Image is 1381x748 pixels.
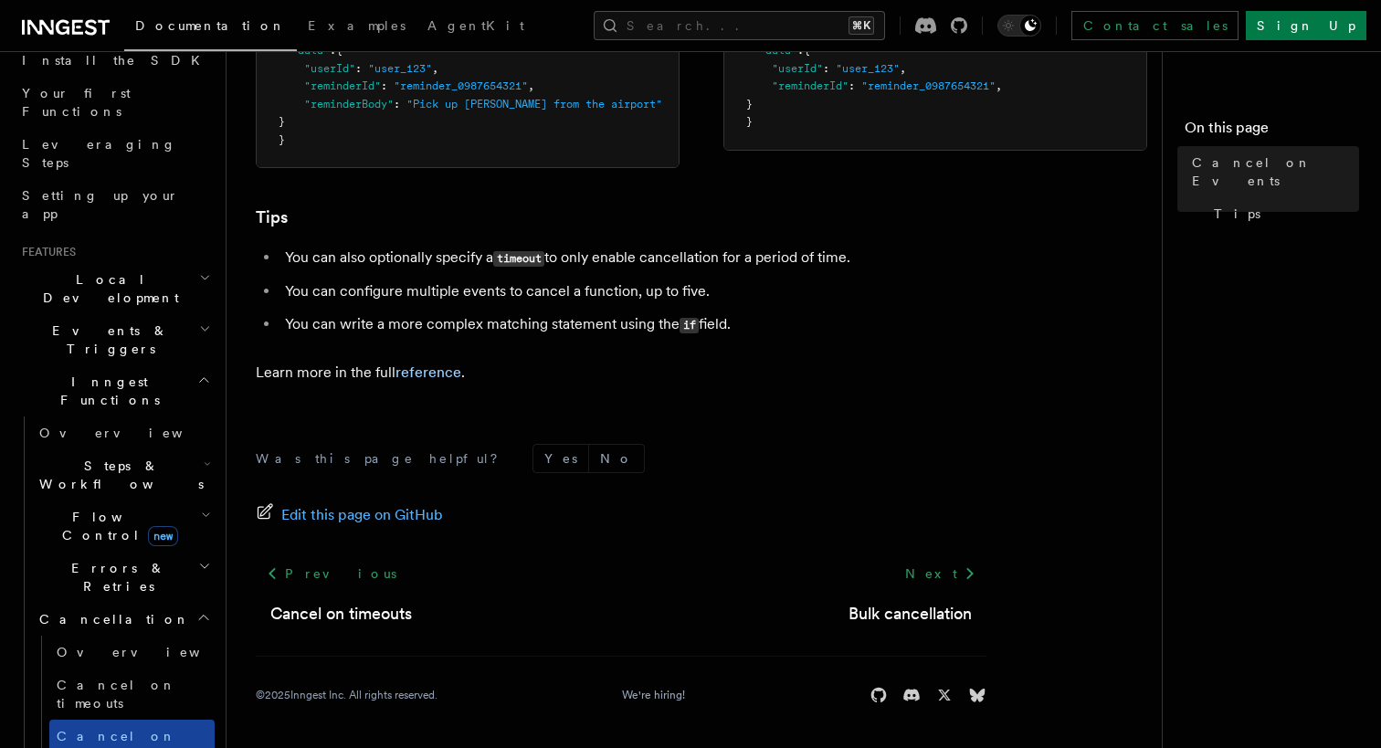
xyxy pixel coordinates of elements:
kbd: ⌘K [849,16,874,35]
li: You can write a more complex matching statement using the field. [279,311,986,338]
span: , [528,79,534,92]
span: Events & Triggers [15,321,199,358]
a: Cancel on timeouts [49,669,215,720]
span: "userId" [304,62,355,75]
span: Cancellation [32,610,190,628]
span: Errors & Retries [32,559,198,595]
span: Cancel on timeouts [57,678,176,711]
span: AgentKit [427,18,524,33]
p: Was this page helpful? [256,449,511,468]
p: Learn more in the full . [256,360,986,385]
span: Install the SDK [22,53,211,68]
span: Inngest Functions [15,373,197,409]
a: Cancel on Events [1185,146,1359,197]
button: Yes [533,445,588,472]
span: } [746,98,753,111]
span: : [355,62,362,75]
li: You can configure multiple events to cancel a function, up to five. [279,279,986,304]
h4: On this page [1185,117,1359,146]
span: "user_123" [368,62,432,75]
a: Install the SDK [15,44,215,77]
span: Setting up your app [22,188,179,221]
a: Overview [49,636,215,669]
button: Search...⌘K [594,11,885,40]
span: Flow Control [32,508,201,544]
span: "reminder_0987654321" [394,79,528,92]
span: "reminderId" [772,79,849,92]
span: Features [15,245,76,259]
a: Tips [256,205,288,230]
span: Cancel on Events [1192,153,1359,190]
button: Steps & Workflows [32,449,215,500]
span: } [279,115,285,128]
span: "Pick up [PERSON_NAME] from the airport" [406,98,662,111]
span: Overview [57,645,245,659]
a: Sign Up [1246,11,1366,40]
span: , [432,62,438,75]
a: Examples [297,5,416,49]
span: Examples [308,18,406,33]
span: : [394,98,400,111]
span: , [900,62,906,75]
span: : [823,62,829,75]
span: : [381,79,387,92]
div: © 2025 Inngest Inc. All rights reserved. [256,688,437,702]
a: Contact sales [1071,11,1239,40]
code: timeout [493,251,544,267]
button: Flow Controlnew [32,500,215,552]
a: Tips [1207,197,1359,230]
a: Overview [32,416,215,449]
span: Documentation [135,18,286,33]
span: Local Development [15,270,199,307]
button: Cancellation [32,603,215,636]
span: "reminderBody" [304,98,394,111]
span: Tips [1214,205,1260,223]
a: Leveraging Steps [15,128,215,179]
button: No [589,445,644,472]
a: Your first Functions [15,77,215,128]
span: Leveraging Steps [22,137,176,170]
button: Local Development [15,263,215,314]
a: Setting up your app [15,179,215,230]
span: } [279,133,285,146]
code: if [680,318,699,333]
a: AgentKit [416,5,535,49]
a: Cancel on timeouts [270,601,412,627]
span: "reminderId" [304,79,381,92]
a: Next [894,557,986,590]
button: Errors & Retries [32,552,215,603]
span: "user_123" [836,62,900,75]
span: new [148,526,178,546]
span: , [996,79,1002,92]
a: We're hiring! [622,688,685,702]
span: Steps & Workflows [32,457,204,493]
a: Edit this page on GitHub [256,502,443,528]
span: Overview [39,426,227,440]
button: Toggle dark mode [997,15,1041,37]
button: Events & Triggers [15,314,215,365]
span: } [746,115,753,128]
span: Your first Functions [22,86,131,119]
span: : [849,79,855,92]
a: reference [395,363,461,381]
a: Previous [256,557,406,590]
a: Documentation [124,5,297,51]
button: Inngest Functions [15,365,215,416]
li: You can also optionally specify a to only enable cancellation for a period of time. [279,245,986,271]
span: "reminder_0987654321" [861,79,996,92]
a: Bulk cancellation [849,601,972,627]
span: "userId" [772,62,823,75]
span: Edit this page on GitHub [281,502,443,528]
